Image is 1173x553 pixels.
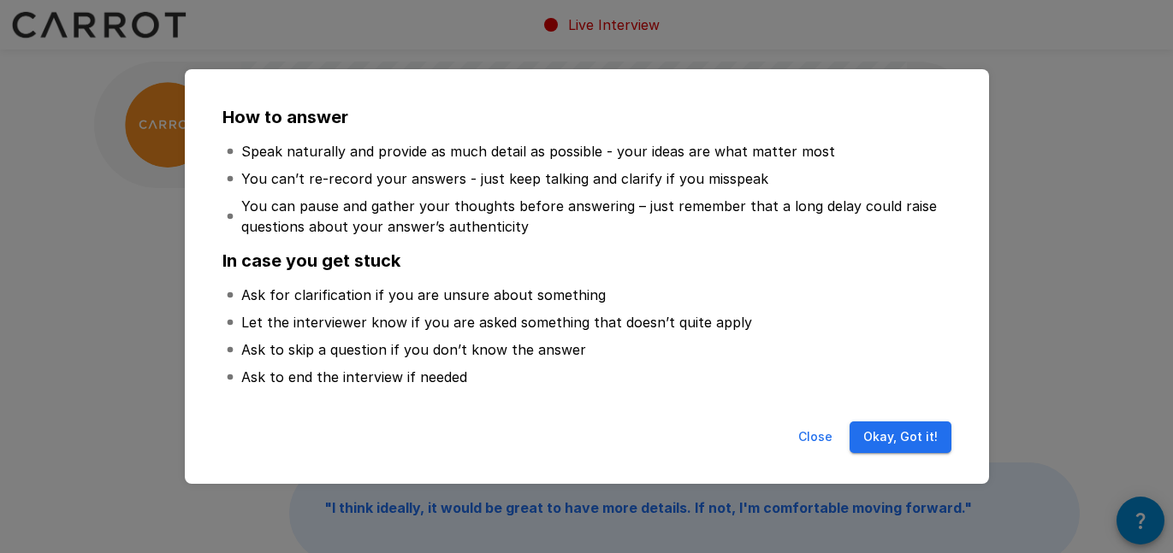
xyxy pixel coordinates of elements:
[241,339,586,360] p: Ask to skip a question if you don’t know the answer
[241,141,835,162] p: Speak naturally and provide as much detail as possible - your ideas are what matter most
[788,421,843,453] button: Close
[850,421,951,453] button: Okay, Got it!
[222,250,400,271] b: In case you get stuck
[222,107,348,127] b: How to answer
[241,168,768,189] p: You can’t re-record your answers - just keep talking and clarify if you misspeak
[241,196,948,237] p: You can pause and gather your thoughts before answering – just remember that a long delay could r...
[241,285,606,305] p: Ask for clarification if you are unsure about something
[241,367,467,387] p: Ask to end the interview if needed
[241,312,752,332] p: Let the interviewer know if you are asked something that doesn’t quite apply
